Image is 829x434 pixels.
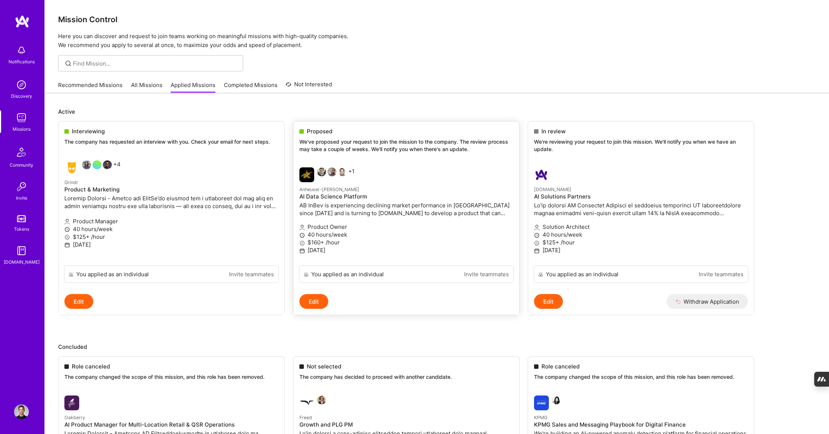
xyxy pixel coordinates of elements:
p: Solution Architect [534,223,748,231]
div: Discovery [11,92,32,100]
p: Product Manager [64,217,278,225]
i: icon SearchGrey [64,59,73,68]
a: All Missions [131,81,162,93]
img: logo [15,15,30,28]
i: icon Calendar [299,248,305,254]
small: [DOMAIN_NAME] [534,187,571,192]
span: In review [541,127,565,135]
p: Here you can discover and request to join teams working on meaningful missions with high-quality ... [58,32,816,50]
i: icon Applicant [299,225,305,230]
a: Grindr company logoAngeline RegoOmari Allen+4GrindrProduct & MarketingLoremip Dolorsi - Ametco ad... [58,154,284,266]
img: discovery [14,77,29,92]
a: Invite teammates [699,270,744,278]
img: Eduardo Luttner [317,167,326,176]
img: Community [13,143,30,161]
span: Interviewing [72,127,105,135]
p: Lo'ip dolorsi AM Consectet Adipisci el seddoeius temporinci UT laboreetdolore magnaa enimadmi ven... [534,201,748,217]
img: Omari Allen [103,160,112,169]
i: icon Clock [64,227,70,232]
p: 40 hours/week [299,231,513,238]
div: You applied as an individual [311,270,384,278]
div: Tokens [14,225,29,233]
a: Recommended Missions [58,81,122,93]
p: 40 hours/week [64,225,278,233]
a: Not Interested [286,80,332,93]
img: Angeline Rego [82,160,91,169]
a: Anheuser-Busch company logoEduardo LuttnerTheodore Van RooyRob Shapiro+1Anheuser-[PERSON_NAME]AI ... [293,161,519,266]
p: The company has requested an interview with you. Check your email for next steps. [64,138,278,146]
p: Loremip Dolorsi - Ametco adi ElitSe’do eiusmod tem i utlaboreet dol mag aliq en admin veniamqu no... [64,194,278,210]
div: You applied as an individual [546,270,618,278]
a: Completed Missions [224,81,278,93]
div: Notifications [9,58,35,66]
span: Proposed [307,127,332,135]
p: Concluded [58,343,816,351]
a: A.Team company logo[DOMAIN_NAME]AI Solutions PartnersLo'ip dolorsi AM Consectet Adipisci el seddo... [528,161,754,266]
div: +4 [64,160,121,175]
img: bell [14,43,29,58]
h4: Product & Marketing [64,186,278,193]
img: Grindr company logo [64,160,79,175]
p: [DATE] [299,246,513,254]
button: Edit [534,294,563,309]
img: User Avatar [14,404,29,419]
i: icon Clock [534,233,540,238]
button: Edit [299,294,328,309]
i: icon MoneyGray [64,234,70,240]
img: Invite [14,179,29,194]
p: We've proposed your request to join the mission to the company. The review process may take a cou... [299,138,513,153]
small: Grindr [64,180,78,185]
p: $125+ /hour [64,233,278,241]
div: You applied as an individual [76,270,149,278]
input: Find Mission... [73,60,238,67]
p: We're reviewing your request to join this mission. We'll notify you when we have an update. [534,138,748,153]
button: Withdraw Application [667,294,748,309]
h4: AI Data Science Platform [299,193,513,200]
div: Community [10,161,33,169]
div: Missions [13,125,31,133]
i: icon Calendar [64,242,70,248]
p: 40 hours/week [534,231,748,238]
i: icon Applicant [534,225,540,230]
small: Anheuser-[PERSON_NAME] [299,187,359,192]
h4: AI Solutions Partners [534,193,748,200]
h3: Mission Control [58,15,816,24]
i: icon Clock [299,233,305,238]
p: $125+ /hour [534,238,748,246]
i: icon MoneyGray [534,240,540,246]
p: Active [58,108,816,116]
p: $160+ /hour [299,238,513,246]
div: Invite [16,194,27,202]
img: Anheuser-Busch company logo [299,167,314,182]
p: Product Owner [299,223,513,231]
img: teamwork [14,110,29,125]
i: icon Calendar [534,248,540,254]
i: icon MoneyGray [299,240,305,246]
img: A.Team company logo [534,167,549,182]
a: Invite teammates [229,270,274,278]
p: [DATE] [64,241,278,248]
img: tokens [17,215,26,222]
button: Edit [64,294,93,309]
div: +1 [299,167,355,182]
img: Theodore Van Rooy [328,167,336,176]
a: User Avatar [12,404,31,419]
p: AB InBev is experiencing declining market performance in [GEOGRAPHIC_DATA] since [DATE] and is tu... [299,201,513,217]
img: Rob Shapiro [338,167,347,176]
p: [DATE] [534,246,748,254]
a: Applied Missions [171,81,215,93]
i: icon Applicant [64,219,70,224]
div: [DOMAIN_NAME] [4,258,40,266]
a: Invite teammates [464,270,509,278]
img: guide book [14,243,29,258]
